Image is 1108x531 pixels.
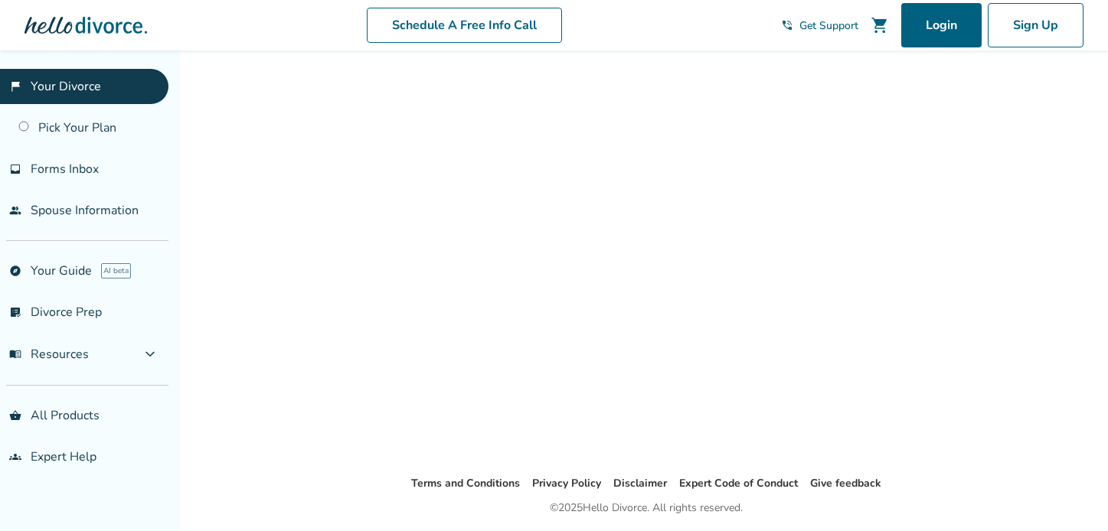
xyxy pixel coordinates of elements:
span: expand_more [141,345,159,363]
span: list_alt_check [9,306,21,318]
span: Forms Inbox [31,161,99,178]
span: AI beta [101,263,131,279]
span: Get Support [799,18,858,33]
div: © 2025 Hello Divorce. All rights reserved. [550,499,743,517]
a: Login [901,3,982,47]
span: Resources [9,346,89,363]
a: Sign Up [988,3,1083,47]
a: Privacy Policy [532,476,601,490]
span: inbox [9,163,21,175]
li: Disclaimer [613,474,667,493]
span: flag_2 [9,80,21,93]
a: Schedule A Free Info Call [367,8,562,43]
span: shopping_cart [871,16,889,34]
span: groups [9,451,21,463]
a: Terms and Conditions [411,476,520,490]
li: Give feedback [810,474,881,493]
a: phone_in_talkGet Support [781,18,858,33]
span: shopping_basket [9,409,21,422]
span: explore [9,265,21,277]
span: menu_book [9,348,21,360]
span: phone_in_talk [781,19,793,31]
a: Expert Code of Conduct [679,476,798,490]
span: people [9,204,21,217]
